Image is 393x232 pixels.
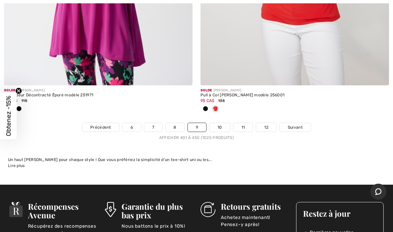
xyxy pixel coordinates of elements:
[4,88,16,92] span: Solde
[4,93,193,98] div: Débardeur Décontracté Épuré modèle 251971
[256,123,276,132] a: 12
[166,123,184,132] a: 8
[221,214,288,227] p: Achetez maintenant! Pensez-y après!
[28,202,97,219] h3: Récompenses Avenue
[370,184,386,200] iframe: Ouvre un widget dans lequel vous pouvez chatter avec l’un de nos agents
[188,123,206,132] a: 9
[122,202,193,219] h3: Garantie du plus bas prix
[303,209,377,218] h3: Restez à jour
[233,123,253,132] a: 11
[8,163,25,168] span: Lire plus
[15,88,22,94] button: Close teaser
[9,202,23,217] img: Récompenses Avenue
[123,123,141,132] a: 6
[8,157,385,163] div: Un haut [PERSON_NAME] pour chaque style ! Que vous préfériez la simplicité d'un tee-shirt uni ou ...
[221,202,288,211] h3: Retours gratuits
[200,98,214,103] span: 95 CA$
[14,104,24,115] div: Black
[200,93,389,98] div: Pull à Col [PERSON_NAME] modèle 256001
[200,88,389,93] div: [PERSON_NAME]
[218,98,225,103] span: 135
[105,202,116,217] img: Garantie du plus bas prix
[5,96,12,136] span: Obtenez -15%
[209,123,230,132] a: 10
[21,98,27,103] span: 115
[90,124,111,130] span: Précédent
[82,123,119,132] a: Précédent
[144,123,162,132] a: 7
[210,104,220,115] div: PAPAYA
[288,124,303,130] span: Suivant
[4,98,18,103] span: 81 CA$
[4,88,193,93] div: [PERSON_NAME]
[280,123,311,132] a: Suivant
[200,202,215,217] img: Retours gratuits
[200,104,210,115] div: Black
[200,88,212,92] span: Solde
